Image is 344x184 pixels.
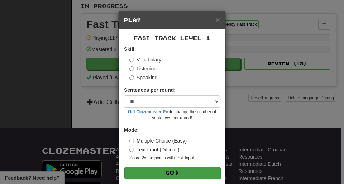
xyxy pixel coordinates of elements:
label: Sentences per round: [124,86,176,94]
a: Get Clozemaster Pro [128,109,170,114]
label: Speaking [129,74,157,81]
input: Listening [129,66,134,71]
label: Listening [129,65,157,72]
input: Vocabulary [129,58,134,62]
button: Close [216,16,220,23]
strong: Skill: [124,46,136,52]
strong: Mode: [124,127,139,133]
input: Text Input (Difficult) [129,148,134,152]
label: Multiple Choice (Easy) [129,137,187,144]
small: Score 2x the points with Text Input ! [129,155,220,161]
input: Speaking [129,75,134,80]
label: Text Input (Difficult) [129,146,180,153]
button: Go [124,167,220,179]
input: Multiple Choice (Easy) [129,139,134,143]
label: Vocabulary [129,56,161,63]
span: Fast Track Level 1 [134,35,210,41]
small: to change the number of sentences per round! [124,109,220,121]
h5: Play [124,16,220,24]
span: × [216,15,220,24]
